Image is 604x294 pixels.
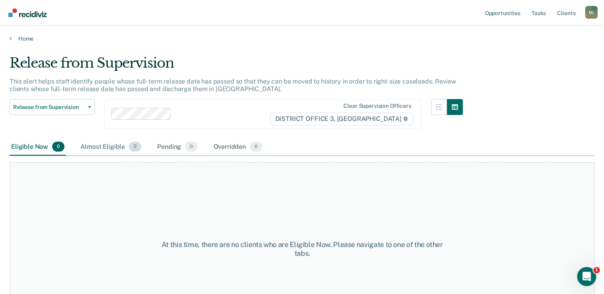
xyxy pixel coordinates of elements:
button: Profile dropdown button [585,6,598,19]
span: 2 [129,142,141,152]
iframe: Intercom live chat [577,267,596,286]
div: Eligible Now0 [10,138,66,156]
div: Pending0 [156,138,199,156]
a: Home [10,35,594,42]
div: M ( [585,6,598,19]
div: Overridden0 [212,138,264,156]
span: DISTRICT OFFICE 3, [GEOGRAPHIC_DATA] [270,113,413,125]
span: 0 [250,142,262,152]
span: Release from Supervision [13,104,85,111]
button: Release from Supervision [10,99,95,115]
span: 1 [593,267,600,273]
div: Release from Supervision [10,55,463,78]
p: This alert helps staff identify people whose full-term release date has passed so that they can b... [10,78,456,93]
span: 0 [185,142,197,152]
div: At this time, there are no clients who are Eligible Now. Please navigate to one of the other tabs. [156,240,448,257]
div: Almost Eligible2 [79,138,143,156]
div: Clear supervision officers [343,103,411,109]
img: Recidiviz [8,8,47,17]
span: 0 [52,142,64,152]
